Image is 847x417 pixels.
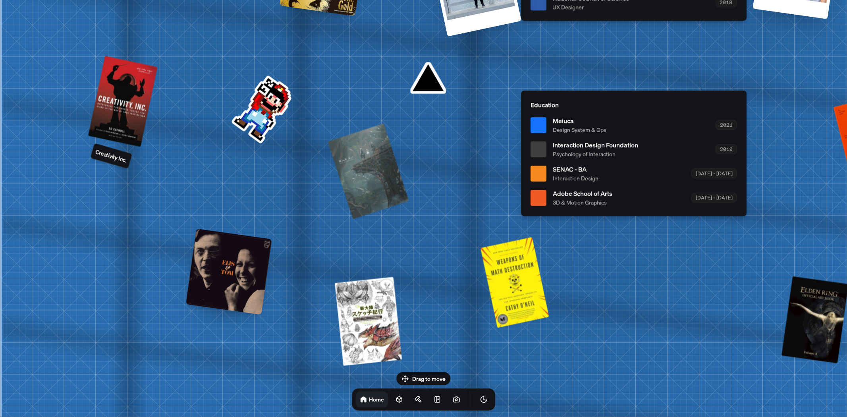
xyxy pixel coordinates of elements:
span: Psychology of Interaction [553,150,638,158]
p: Creativity Inc. [95,147,128,164]
span: Meiuca [553,116,606,125]
button: Toggle Theme [476,392,492,407]
div: [DATE] - [DATE] [691,193,737,203]
span: UX Designer [553,3,630,11]
span: Adobe School of Arts [553,189,612,198]
span: Interaction Design [553,174,598,182]
span: SENAC - BA [553,164,598,174]
div: 2021 [716,120,737,130]
h1: Home [369,396,384,403]
a: Home [355,392,388,407]
span: Interaction Design Foundation [553,140,638,150]
div: [DATE] - [DATE] [691,168,737,178]
span: 3D & Motion Graphics [553,198,612,207]
span: Design System & Ops [553,125,606,134]
div: 2019 [716,144,737,154]
p: Education [531,100,737,110]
